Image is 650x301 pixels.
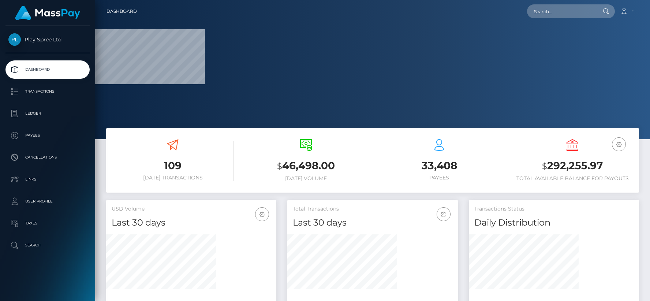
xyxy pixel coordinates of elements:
[8,196,87,207] p: User Profile
[511,159,634,174] h3: 292,255.97
[5,170,90,189] a: Links
[8,86,87,97] p: Transactions
[8,218,87,229] p: Taxes
[5,60,90,79] a: Dashboard
[15,6,80,20] img: MassPay Logo
[107,4,137,19] a: Dashboard
[5,82,90,101] a: Transactions
[8,174,87,185] p: Links
[5,148,90,167] a: Cancellations
[112,216,271,229] h4: Last 30 days
[5,236,90,254] a: Search
[245,159,367,174] h3: 46,498.00
[245,175,367,182] h6: [DATE] Volume
[474,205,634,213] h5: Transactions Status
[5,192,90,211] a: User Profile
[5,126,90,145] a: Payees
[8,33,21,46] img: Play Spree Ltd
[527,4,596,18] input: Search...
[8,108,87,119] p: Ledger
[5,36,90,43] span: Play Spree Ltd
[277,161,282,171] small: $
[8,130,87,141] p: Payees
[112,159,234,173] h3: 109
[8,152,87,163] p: Cancellations
[293,216,452,229] h4: Last 30 days
[8,240,87,251] p: Search
[378,159,500,173] h3: 33,408
[5,214,90,233] a: Taxes
[511,175,634,182] h6: Total Available Balance for Payouts
[8,64,87,75] p: Dashboard
[112,175,234,181] h6: [DATE] Transactions
[5,104,90,123] a: Ledger
[474,216,634,229] h4: Daily Distribution
[293,205,452,213] h5: Total Transactions
[378,175,500,181] h6: Payees
[112,205,271,213] h5: USD Volume
[542,161,547,171] small: $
